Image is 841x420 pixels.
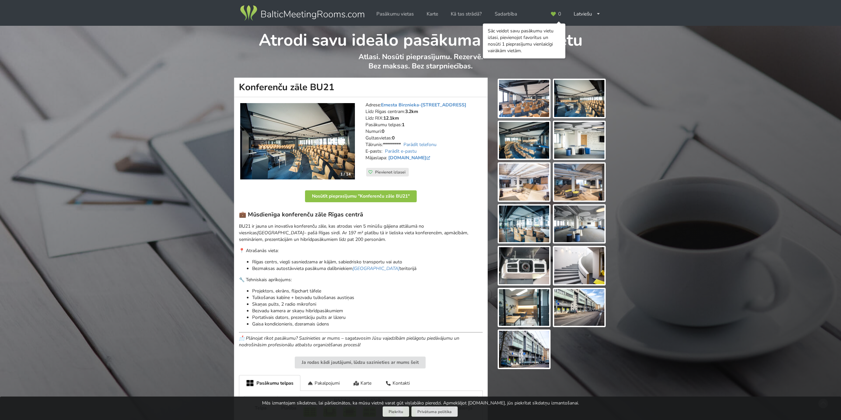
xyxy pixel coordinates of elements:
[446,8,486,20] a: Kā tas strādā?
[569,8,605,20] div: Latviešu
[300,375,347,391] div: Pakalpojumi
[239,335,459,348] em: 📩 Plānojat rīkot pasākumu? Sazinieties ar mums – sagatavosim Jūsu vajadzībām pielāgotu piedāvājum...
[239,223,483,243] p: BU21 ir jauna un inovatīva konferenču zāle, kas atrodas vien 5 minūšu gājiena attālumā no viesnīc...
[239,211,483,218] h3: 💼 Mūsdienīga konferenču zāle Rīgas centrā
[252,314,483,321] p: Portatīvais dators, prezentāciju pults ar lāzeru
[499,80,549,117] img: Konferenču zāle BU21 | Rīga | Pasākumu vieta - galerijas bilde
[382,128,384,134] strong: 0
[234,78,488,97] h1: Konferenču zāle BU21
[554,164,604,201] img: Konferenču zāle BU21 | Rīga | Pasākumu vieta - galerijas bilde
[499,122,549,159] img: Konferenču zāle BU21 | Rīga | Pasākumu vieta - galerijas bilde
[405,108,418,115] strong: 3.2km
[554,80,604,117] img: Konferenču zāle BU21 | Rīga | Pasākumu vieta - galerijas bilde
[388,155,432,161] a: [DOMAIN_NAME]
[403,141,437,148] a: Parādīt telefonu
[385,148,417,154] a: Parādīt e-pastu
[300,396,419,405] th: Izkārtojums un ietilpība
[558,12,561,17] span: 0
[257,230,304,236] em: [GEOGRAPHIC_DATA]
[378,375,417,391] div: Kontakti
[365,102,483,168] address: Adrese: Līdz Rīgas centram: Līdz RIX: Pasākumu telpas: Numuri: Gultasvietas: Tālrunis: E-pasts: M...
[252,294,483,301] p: Tulkošanas kabīne + bezvadu tulkošanas austiņas
[239,277,483,283] p: 🔧 Tehniskais aprīkojums:
[336,169,355,179] div: 1 / 14
[239,248,483,254] p: 📍 Atrašanās vieta:
[252,308,483,314] p: Bezvadu kamera ar skaņu hibrīdpasākumiem
[305,190,417,202] button: Nosūtīt pieprasījumu "Konferenču zāle BU21"
[234,52,607,78] p: Atlasi. Nosūti pieprasījumu. Rezervē. Bez maksas. Bez starpniecības.
[239,4,365,22] img: Baltic Meeting Rooms
[411,406,458,417] a: Privātuma politika
[499,289,549,326] img: Konferenču zāle BU21 | Rīga | Pasākumu vieta - galerijas bilde
[372,8,418,20] a: Pasākumu vietas
[383,406,409,417] button: Piekrītu
[499,164,549,201] img: Konferenču zāle BU21 | Rīga | Pasākumu vieta - galerijas bilde
[234,26,607,51] h1: Atrodi savu ideālo pasākuma norises vietu
[252,321,483,327] p: Gaisa kondicionieris, dzeramais ūdens
[499,206,549,243] img: Konferenču zāle BU21 | Rīga | Pasākumu vieta - galerijas bilde
[295,357,426,368] button: Ja rodas kādi jautājumi, lūdzu sazinieties ar mums šeit
[422,8,443,20] a: Karte
[381,102,466,108] a: Ernesta Birznieka-[STREET_ADDRESS]
[252,259,483,265] p: Rīgas centrs, viegli sasniedzama ar kājām, sabiedrisko transportu vai auto
[347,375,379,391] div: Karte
[252,288,483,294] p: Projektors, ekrāns, flipchart tāfele
[353,265,400,272] a: [GEOGRAPHIC_DATA]
[554,289,604,326] img: Konferenču zāle BU21 | Rīga | Pasākumu vieta - galerijas bilde
[240,103,355,180] a: Konferenču centrs | Rīga | Konferenču zāle BU21 1 / 14
[392,135,395,141] strong: 0
[488,28,560,54] div: Sāc veidot savu pasākumu vietu izlasi, pievienojot favorītus un nosūti 1 pieprasījumu vienlaicīgi...
[383,115,399,121] strong: 12.1km
[240,103,355,180] img: Konferenču centrs | Rīga | Konferenču zāle BU21
[252,301,483,308] p: Skaņas pults, 2 radio mikrofoni
[490,8,522,20] a: Sadarbība
[239,375,300,391] div: Pasākumu telpas
[499,331,549,368] img: Konferenču zāle BU21 | Rīga | Pasākumu vieta - galerijas bilde
[554,206,604,243] img: Konferenču zāle BU21 | Rīga | Pasākumu vieta - galerijas bilde
[554,247,604,284] img: Konferenču zāle BU21 | Rīga | Pasākumu vieta - galerijas bilde
[499,247,549,284] img: Konferenču zāle BU21 | Rīga | Pasākumu vieta - galerijas bilde
[375,170,405,175] span: Pievienot izlasei
[402,122,404,128] strong: 1
[554,122,604,159] img: Konferenču zāle BU21 | Rīga | Pasākumu vieta - galerijas bilde
[252,265,483,272] p: Bezmaksas autostāvvieta pasākuma dalībniekiem teritorijā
